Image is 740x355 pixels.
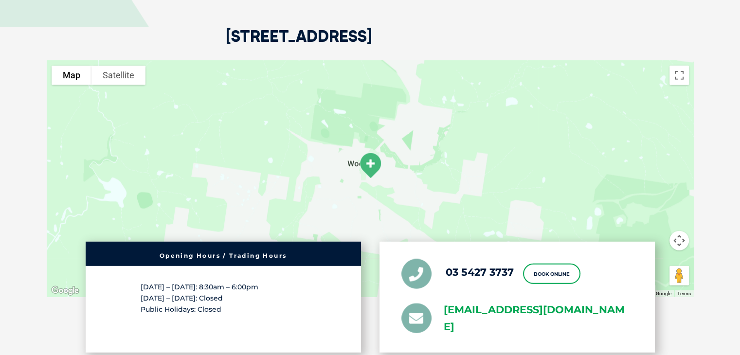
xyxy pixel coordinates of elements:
a: 03 5427 3737 [446,266,514,278]
a: Book Online [523,264,580,284]
button: Show street map [52,66,91,85]
h6: Opening Hours / Trading Hours [90,253,356,259]
p: [DATE] – [DATE]: 8:30am – 6:00pm [DATE] – [DATE]: Closed Public Holidays: Closed [141,282,306,316]
a: [EMAIL_ADDRESS][DOMAIN_NAME] [444,302,633,336]
button: Toggle fullscreen view [669,66,689,85]
button: Show satellite imagery [91,66,145,85]
h2: [STREET_ADDRESS] [226,28,372,61]
button: Map camera controls [669,231,689,250]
